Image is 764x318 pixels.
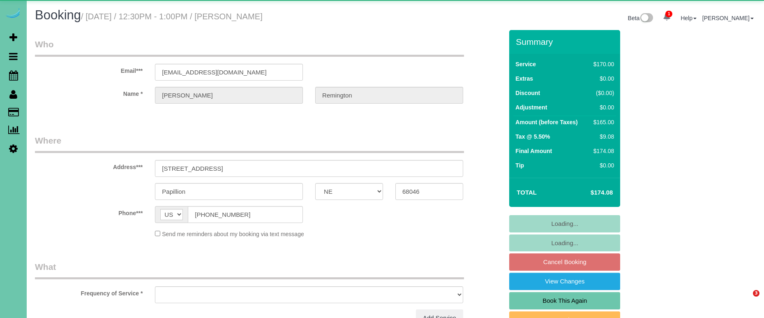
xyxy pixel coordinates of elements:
h3: Summary [516,37,616,46]
legend: What [35,261,464,279]
label: Amount (before Taxes) [515,118,577,126]
div: $0.00 [590,74,614,83]
label: Tip [515,161,524,169]
label: Adjustment [515,103,547,111]
div: $0.00 [590,103,614,111]
label: Service [515,60,536,68]
legend: Where [35,135,464,153]
div: $165.00 [590,118,614,126]
span: 1 [665,11,672,17]
span: 3 [753,290,759,297]
img: Automaid Logo [5,8,21,20]
label: Discount [515,89,540,97]
a: Beta [628,15,653,21]
label: Frequency of Service * [29,286,149,297]
a: [PERSON_NAME] [702,15,754,21]
div: ($0.00) [590,89,614,97]
a: View Changes [509,273,620,290]
a: Help [681,15,697,21]
iframe: Intercom live chat [736,290,756,310]
span: Send me reminders about my booking via text message [162,231,304,237]
strong: Total [517,189,537,196]
label: Tax @ 5.50% [515,132,550,141]
label: Final Amount [515,147,552,155]
h4: $174.08 [566,189,613,196]
a: 1 [659,8,675,26]
div: $0.00 [590,161,614,169]
label: Name * [29,87,149,98]
div: $174.08 [590,147,614,155]
small: / [DATE] / 12:30PM - 1:00PM / [PERSON_NAME] [81,12,263,21]
span: Booking [35,8,81,22]
legend: Who [35,38,464,57]
div: $9.08 [590,132,614,141]
a: Book This Again [509,292,620,309]
div: $170.00 [590,60,614,68]
img: New interface [639,13,653,24]
label: Extras [515,74,533,83]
